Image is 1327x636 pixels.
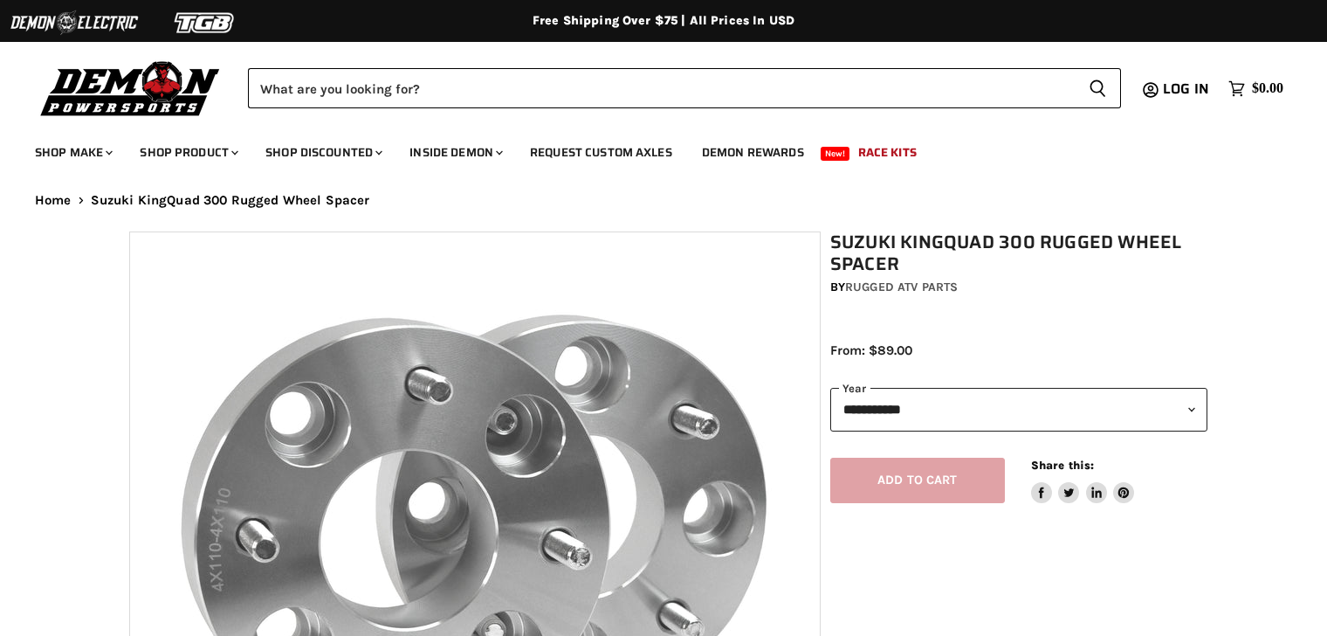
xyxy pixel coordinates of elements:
[127,135,249,170] a: Shop Product
[830,388,1207,431] select: year
[845,135,930,170] a: Race Kits
[1031,459,1094,472] span: Share this:
[248,68,1075,108] input: Search
[140,6,271,39] img: TGB Logo 2
[1252,80,1283,97] span: $0.00
[396,135,513,170] a: Inside Demon
[35,193,72,208] a: Home
[35,57,226,119] img: Demon Powersports
[689,135,817,170] a: Demon Rewards
[830,278,1207,297] div: by
[821,147,850,161] span: New!
[1220,76,1292,101] a: $0.00
[248,68,1121,108] form: Product
[91,193,370,208] span: Suzuki KingQuad 300 Rugged Wheel Spacer
[9,6,140,39] img: Demon Electric Logo 2
[845,280,958,294] a: Rugged ATV Parts
[830,232,1207,275] h1: Suzuki KingQuad 300 Rugged Wheel Spacer
[22,128,1279,170] ul: Main menu
[1163,78,1209,100] span: Log in
[830,342,912,358] span: From: $89.00
[517,135,685,170] a: Request Custom Axles
[1155,81,1220,97] a: Log in
[22,135,123,170] a: Shop Make
[1031,458,1135,504] aside: Share this:
[1075,68,1121,108] button: Search
[252,135,393,170] a: Shop Discounted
